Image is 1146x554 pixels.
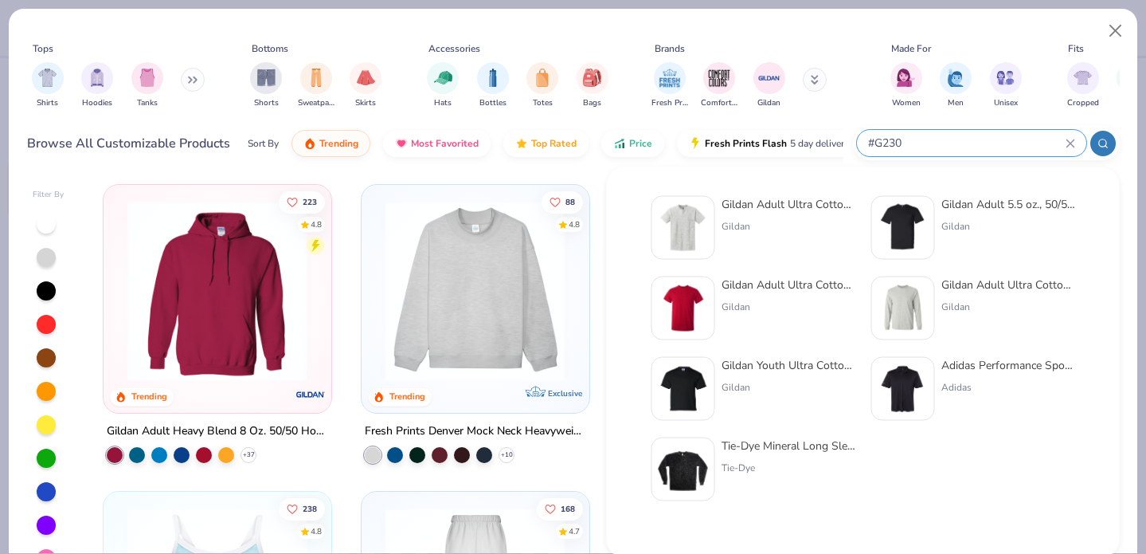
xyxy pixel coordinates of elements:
button: filter button [81,62,113,109]
button: filter button [701,62,737,109]
div: Gildan Adult 5.5 oz., 50/50 Pocket T-Shirt [941,196,1075,213]
button: Trending [291,130,370,157]
span: Hoodies [82,97,112,109]
div: Gildan [941,219,1075,234]
span: Gildan [757,97,780,109]
button: Most Favorited [383,130,491,157]
div: filter for Hats [427,62,459,109]
div: Filter By [33,189,65,201]
img: Totes Image [534,69,551,87]
div: Sort By [248,136,279,151]
button: Like [279,497,325,520]
span: Most Favorited [411,137,479,150]
img: Men Image [947,69,964,87]
div: Gildan Youth Ultra Cotton® T-Shirt [722,357,855,374]
button: Like [279,191,325,213]
span: Fresh Prints Flash [705,137,787,150]
button: filter button [427,62,459,109]
span: Shorts [254,97,279,109]
div: Gildan [941,300,1075,314]
span: Totes [533,97,553,109]
img: f5eec0e1-d4f5-4763-8e76-d25e830d2ec3 [878,203,928,253]
img: Gildan logo [295,378,327,410]
div: Tops [33,41,53,56]
div: filter for Totes [526,62,558,109]
img: most_fav.gif [395,137,408,150]
span: + 10 [500,450,512,459]
div: filter for Hoodies [81,62,113,109]
span: Hats [434,97,452,109]
button: filter button [753,62,785,109]
span: Bags [583,97,601,109]
img: Sweatpants Image [307,69,325,87]
div: Bottoms [252,41,288,56]
button: filter button [477,62,509,109]
button: filter button [350,62,381,109]
button: Top Rated [503,130,589,157]
button: Fresh Prints Flash5 day delivery [677,130,861,157]
img: Shirts Image [38,69,57,87]
button: filter button [890,62,922,109]
div: Fresh Prints Denver Mock Neck Heavyweight Sweatshirt [365,421,586,441]
div: filter for Shirts [32,62,64,109]
img: 3c1a081b-6ca8-4a00-a3b6-7ee979c43c2b [659,284,708,333]
span: Shirts [37,97,58,109]
img: Hoodies Image [88,69,106,87]
div: Accessories [428,41,480,56]
span: Comfort Colors [701,97,737,109]
img: 77eabb68-d7c7-41c9-adcb-b25d48f707fa [659,203,708,253]
span: Trending [319,137,358,150]
button: filter button [651,62,688,109]
img: d95678bd-034b-49c8-925f-b012b507e84f [878,284,928,333]
img: Shorts Image [257,69,276,87]
button: Close [1101,16,1131,46]
div: filter for Comfort Colors [701,62,737,109]
div: filter for Skirts [350,62,381,109]
img: Hats Image [434,69,452,87]
span: Skirts [355,97,376,109]
button: filter button [298,62,334,109]
input: Try "T-Shirt" [866,134,1066,152]
div: filter for Women [890,62,922,109]
img: Tanks Image [139,69,156,87]
div: 4.8 [569,218,580,230]
div: Browse All Customizable Products [27,134,230,153]
div: Gildan [722,380,855,395]
button: filter button [577,62,608,109]
div: Tie-Dye [722,461,855,475]
button: filter button [990,62,1022,109]
button: filter button [250,62,282,109]
span: 5 day delivery [790,135,849,153]
span: Tanks [137,97,158,109]
span: Top Rated [531,137,577,150]
img: 00301b22-e8bc-4003-8422-052696a025be [878,364,928,414]
span: Price [629,137,652,150]
span: 238 [303,505,317,513]
img: 7e398836-1bfd-42d2-b5e0-ab6b1542f566 [659,445,708,494]
div: filter for Men [940,62,972,109]
img: Unisex Image [996,69,1015,87]
div: 4.8 [311,525,322,537]
button: filter button [526,62,558,109]
div: filter for Shorts [250,62,282,109]
div: Made For [891,41,931,56]
button: filter button [131,62,163,109]
img: Gildan Image [757,66,781,90]
img: a90f7c54-8796-4cb2-9d6e-4e9644cfe0fe [573,201,768,381]
span: + 37 [243,450,255,459]
span: 223 [303,198,317,206]
img: trending.gif [303,137,316,150]
img: Women Image [897,69,915,87]
img: Cropped Image [1074,69,1092,87]
button: Price [601,130,664,157]
img: flash.gif [689,137,702,150]
div: 4.7 [569,525,580,537]
span: Fresh Prints [651,97,688,109]
div: filter for Bags [577,62,608,109]
img: Bottles Image [484,69,502,87]
span: Women [892,97,921,109]
div: filter for Unisex [990,62,1022,109]
div: Adidas [941,380,1075,395]
div: filter for Cropped [1067,62,1099,109]
div: 4.8 [311,218,322,230]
